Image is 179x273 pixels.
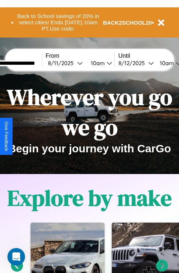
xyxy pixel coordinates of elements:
div: 8 / 11 / 2025 [48,60,77,67]
label: From [46,53,114,59]
div: Give Feedback [4,121,9,151]
h1: Explore by make [7,183,172,213]
iframe: Intercom live chat [7,248,25,266]
button: Back to School savings of 20% in select cities! Ends [DATE] 10am PT.Use code: [14,11,103,34]
div: 10am [87,60,107,67]
button: 10am [85,59,114,67]
button: 8/11/2025 [46,59,85,67]
b: BACK2SCHOOL20 [103,19,152,26]
div: 8 / 12 / 2025 [118,60,148,67]
div: 10am [156,60,176,67]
